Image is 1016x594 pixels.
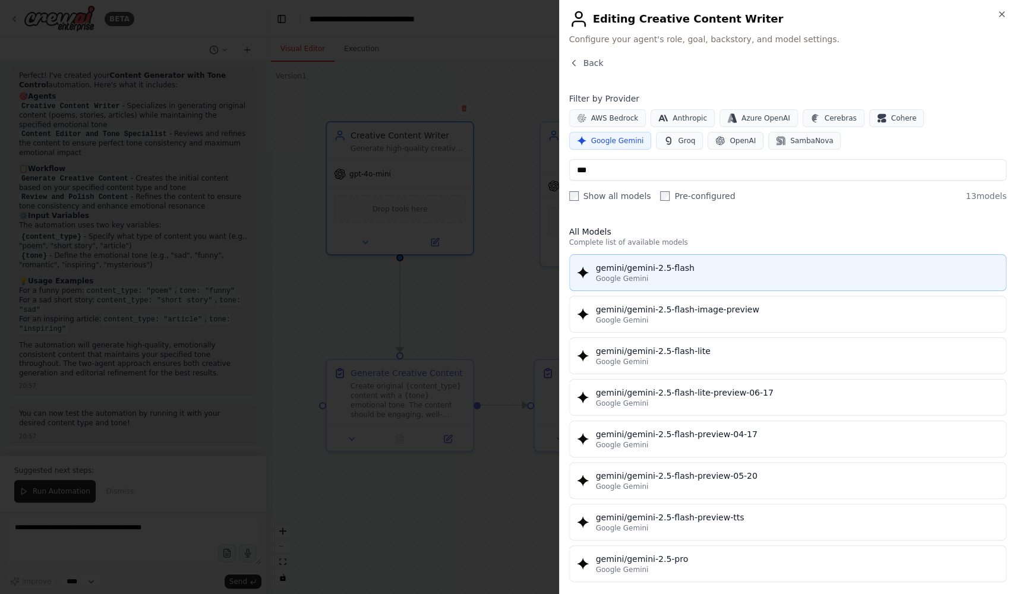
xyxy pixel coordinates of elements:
span: Google Gemini [596,315,649,325]
div: gemini/gemini-2.5-flash-image-preview [596,304,999,315]
h3: All Models [569,226,1007,238]
span: Configure your agent's role, goal, backstory, and model settings. [569,33,1007,45]
p: Complete list of available models [569,238,1007,247]
button: gemini/gemini-2.5-flash-preview-ttsGoogle Gemini [569,504,1007,541]
div: gemini/gemini-2.5-flash-lite-preview-06-17 [596,387,999,399]
span: OpenAI [730,136,756,146]
div: gemini/gemini-2.5-flash-preview-04-17 [596,428,999,440]
span: Google Gemini [596,523,649,533]
h2: Editing Creative Content Writer [569,10,1007,29]
button: gemini/gemini-2.5-flash-lite-preview-06-17Google Gemini [569,379,1007,416]
button: Back [569,57,604,69]
h4: Filter by Provider [569,93,1007,105]
div: gemini/gemini-2.5-flash-preview-tts [596,511,999,523]
button: OpenAI [708,132,763,150]
button: Groq [656,132,703,150]
button: Cerebras [803,109,864,127]
button: Google Gemini [569,132,652,150]
span: Google Gemini [596,440,649,450]
span: Azure OpenAI [742,113,790,123]
span: Google Gemini [591,136,644,146]
span: Cerebras [825,113,857,123]
span: Groq [678,136,695,146]
span: Back [583,57,604,69]
div: gemini/gemini-2.5-pro [596,553,999,565]
button: SambaNova [768,132,841,150]
span: Google Gemini [596,565,649,574]
span: SambaNova [790,136,833,146]
span: Anthropic [673,113,707,123]
button: gemini/gemini-2.5-flashGoogle Gemini [569,254,1007,291]
span: Cohere [891,113,917,123]
button: Cohere [869,109,925,127]
div: gemini/gemini-2.5-flash [596,262,999,274]
button: AWS Bedrock [569,109,646,127]
button: gemini/gemini-2.5-flash-image-previewGoogle Gemini [569,296,1007,333]
span: 13 models [965,190,1006,202]
button: gemini/gemini-2.5-flash-liteGoogle Gemini [569,337,1007,374]
button: gemini/gemini-2.5-flash-preview-04-17Google Gemini [569,421,1007,457]
span: Google Gemini [596,357,649,366]
button: gemini/gemini-2.5-flash-preview-05-20Google Gemini [569,462,1007,499]
button: Anthropic [651,109,715,127]
div: gemini/gemini-2.5-flash-preview-05-20 [596,470,999,482]
button: Azure OpenAI [720,109,798,127]
label: Show all models [569,190,651,202]
span: AWS Bedrock [591,113,639,123]
input: Pre-configured [660,191,670,201]
span: Google Gemini [596,399,649,408]
input: Show all models [569,191,579,201]
span: Google Gemini [596,274,649,283]
button: gemini/gemini-2.5-proGoogle Gemini [569,545,1007,582]
div: gemini/gemini-2.5-flash-lite [596,345,999,357]
label: Pre-configured [660,190,735,202]
span: Google Gemini [596,482,649,491]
